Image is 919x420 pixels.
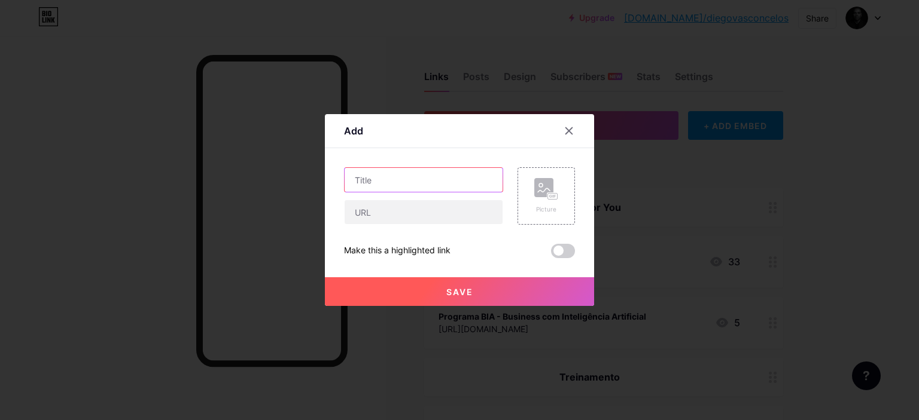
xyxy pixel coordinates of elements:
div: Add [344,124,363,138]
button: Save [325,277,594,306]
span: Save [446,287,473,297]
div: Picture [534,205,558,214]
div: Make this a highlighted link [344,244,451,258]
input: Title [345,168,503,192]
input: URL [345,200,503,224]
